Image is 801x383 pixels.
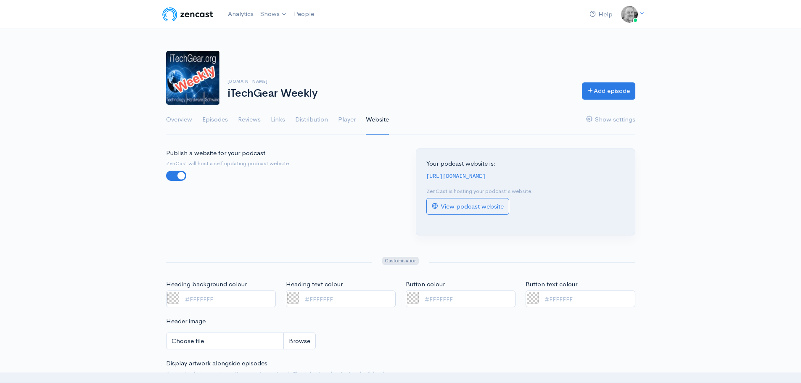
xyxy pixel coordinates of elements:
[166,359,267,368] label: Display artwork alongside episodes
[238,105,261,135] a: Reviews
[166,105,192,135] a: Overview
[161,6,214,23] img: ZenCast Logo
[366,105,389,135] a: Website
[382,257,419,265] span: Customisation
[526,280,577,289] label: Button text colour
[406,280,445,289] label: Button colour
[286,291,396,308] input: #FFFFFFF
[271,105,285,135] a: Links
[426,187,625,195] p: ZenCast is hosting your podcast's website.
[257,5,291,24] a: Shows
[426,173,486,180] code: [URL][DOMAIN_NAME]
[295,105,328,135] a: Distribution
[286,280,343,289] label: Heading text colour
[586,5,616,24] a: Help
[406,291,515,308] input: #FFFFFFF
[166,370,635,378] small: If an episode does not have its own unique artwork. The default podcast artwork will be shown.
[426,159,625,169] p: Your podcast website is:
[526,291,635,308] input: #FFFFFFF
[621,6,638,23] img: ...
[426,198,509,215] a: View podcast website
[338,105,356,135] a: Player
[227,79,572,84] h6: [DOMAIN_NAME]
[582,82,635,100] a: Add episode
[291,5,317,23] a: People
[166,317,206,326] label: Header image
[166,280,247,289] label: Heading background colour
[166,148,265,158] label: Publish a website for your podcast
[225,5,257,23] a: Analytics
[202,105,228,135] a: Episodes
[166,159,396,168] small: ZenCast will host a self updating podcast website.
[586,105,635,135] a: Show settings
[227,87,572,100] h1: iTechGear Weekly
[166,291,276,308] input: #FFFFFFF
